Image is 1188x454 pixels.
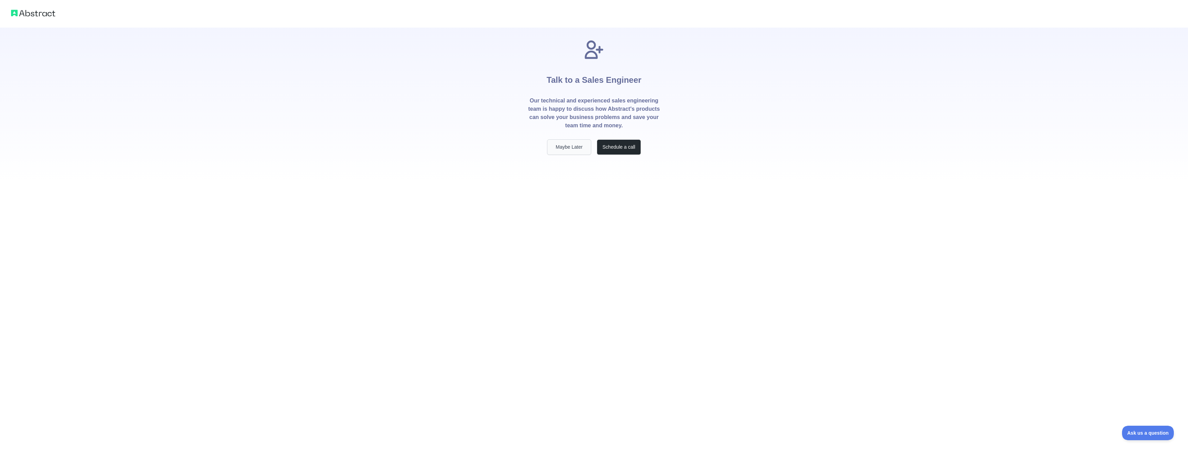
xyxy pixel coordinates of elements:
h1: Talk to a Sales Engineer [547,61,641,97]
button: Maybe Later [547,139,591,155]
img: Abstract logo [11,8,55,18]
p: Our technical and experienced sales engineering team is happy to discuss how Abstract's products ... [528,97,660,130]
iframe: Toggle Customer Support [1122,426,1174,440]
button: Schedule a call [597,139,641,155]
